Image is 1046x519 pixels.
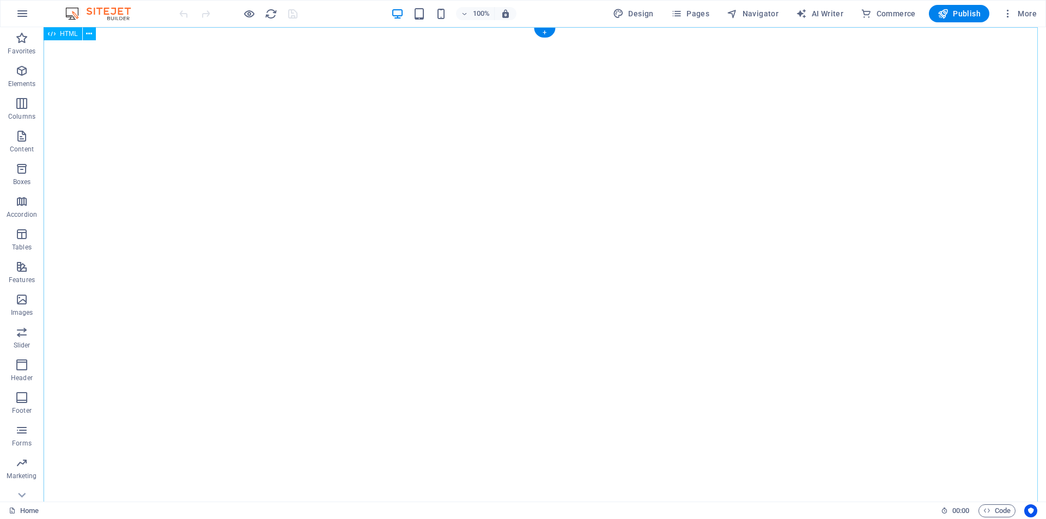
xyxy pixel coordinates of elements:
p: Accordion [7,210,37,219]
button: AI Writer [792,5,848,22]
p: Content [10,145,34,154]
p: Tables [12,243,32,252]
p: Footer [12,406,32,415]
p: Marketing [7,472,37,480]
p: Slider [14,341,31,350]
h6: 100% [472,7,490,20]
img: Editor Logo [63,7,144,20]
button: reload [264,7,277,20]
button: Code [978,504,1015,517]
button: Commerce [856,5,920,22]
span: HTML [60,30,78,37]
div: Design (Ctrl+Alt+Y) [609,5,658,22]
div: + [534,28,555,38]
button: 100% [456,7,495,20]
span: AI Writer [796,8,843,19]
button: More [998,5,1041,22]
button: Click here to leave preview mode and continue editing [242,7,256,20]
button: Publish [929,5,989,22]
span: More [1002,8,1037,19]
button: Design [609,5,658,22]
i: Reload page [265,8,277,20]
p: Forms [12,439,32,448]
span: Publish [938,8,981,19]
button: Navigator [722,5,783,22]
span: Pages [671,8,709,19]
i: On resize automatically adjust zoom level to fit chosen device. [501,9,510,19]
p: Elements [8,80,36,88]
p: Header [11,374,33,382]
p: Images [11,308,33,317]
span: : [960,506,962,515]
span: Design [613,8,654,19]
span: Navigator [727,8,779,19]
span: 00 00 [952,504,969,517]
p: Features [9,276,35,284]
span: Commerce [861,8,916,19]
h6: Session time [941,504,970,517]
button: Usercentrics [1024,504,1037,517]
p: Favorites [8,47,35,56]
p: Columns [8,112,35,121]
span: Code [983,504,1011,517]
button: Pages [667,5,714,22]
a: Click to cancel selection. Double-click to open Pages [9,504,39,517]
p: Boxes [13,178,31,186]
